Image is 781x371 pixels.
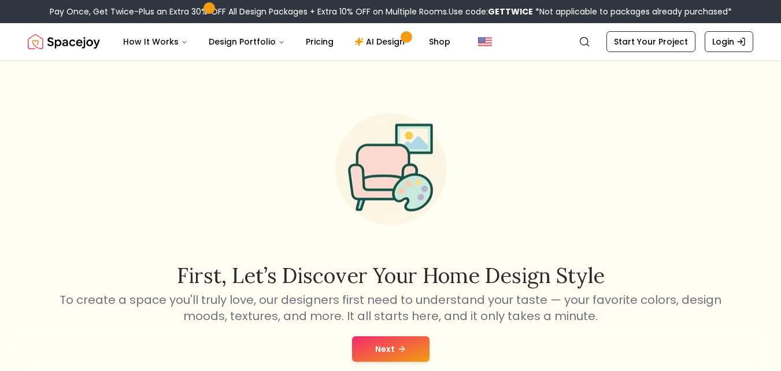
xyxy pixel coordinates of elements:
div: Pay Once, Get Twice-Plus an Extra 30% OFF All Design Packages + Extra 10% OFF on Multiple Rooms. [50,6,732,17]
img: Spacejoy Logo [28,30,100,53]
button: Next [352,336,430,362]
a: Spacejoy [28,30,100,53]
img: United States [478,35,492,49]
span: Use code: [449,6,533,17]
span: *Not applicable to packages already purchased* [533,6,732,17]
img: Start Style Quiz Illustration [317,95,465,243]
a: Pricing [297,30,343,53]
nav: Global [28,23,753,60]
a: Start Your Project [606,31,695,52]
p: To create a space you'll truly love, our designers first need to understand your taste — your fav... [58,292,724,324]
h2: First, let’s discover your home design style [58,264,724,287]
a: Login [705,31,753,52]
b: GETTWICE [488,6,533,17]
a: Shop [420,30,460,53]
button: How It Works [114,30,197,53]
a: AI Design [345,30,417,53]
button: Design Portfolio [199,30,294,53]
nav: Main [114,30,460,53]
